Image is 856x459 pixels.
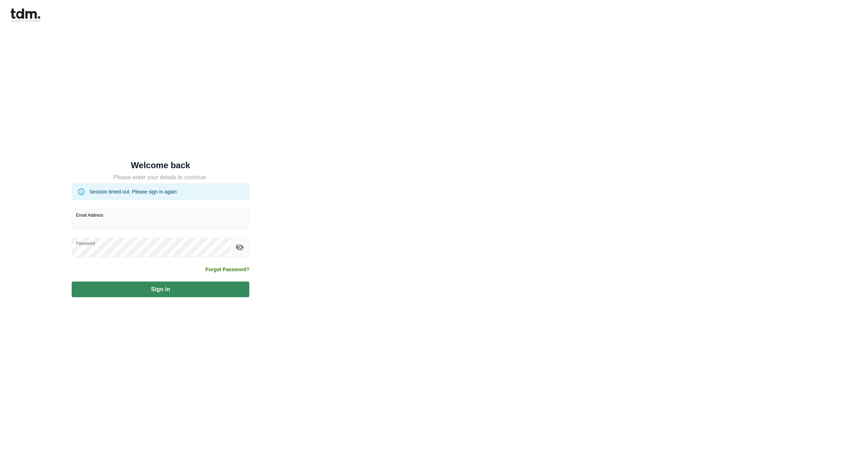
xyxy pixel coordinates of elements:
h5: Please enter your details to continue. [72,173,249,182]
label: Password [76,240,95,246]
a: Forgot Password? [205,266,249,273]
div: Session timed out. Please sign in again [90,185,177,198]
button: toggle password visibility [234,241,246,253]
button: Sign in [72,282,249,297]
label: Email Address [76,212,103,218]
h5: Welcome back [72,162,249,169]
